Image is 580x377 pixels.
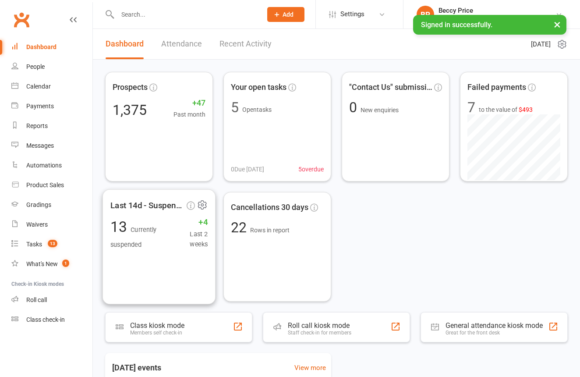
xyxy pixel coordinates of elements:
a: Tasks 13 [11,235,92,254]
div: Messages [26,142,54,149]
a: Gradings [11,195,92,215]
a: Clubworx [11,9,32,31]
a: Reports [11,116,92,136]
div: What's New [26,260,58,267]
span: "Contact Us" submissions [349,81,432,94]
a: Waivers [11,215,92,235]
div: Honour Moreton Bay Martial Arts Academy [439,14,555,22]
button: × [549,15,565,34]
span: Last 2 weeks [177,229,208,249]
span: +47 [173,97,205,110]
div: Automations [26,162,62,169]
a: Class kiosk mode [11,310,92,330]
span: Rows in report [250,227,290,234]
span: Prospects [113,81,148,94]
div: 5 [231,100,239,114]
div: Gradings [26,201,51,208]
div: Class check-in [26,316,65,323]
span: 13 [48,240,57,247]
span: Settings [340,4,364,24]
span: [DATE] [531,39,551,50]
div: Dashboard [26,43,57,50]
span: 5 overdue [298,164,324,174]
span: 22 [231,219,250,236]
div: BP [417,6,434,23]
a: Product Sales [11,175,92,195]
span: 0 [349,99,361,116]
div: Payments [26,103,54,110]
div: Roll call kiosk mode [288,321,351,330]
button: Add [267,7,304,22]
span: 0 Due [DATE] [231,164,264,174]
div: Class kiosk mode [130,321,184,330]
span: Last 14d - Suspended Membe... [110,199,185,212]
a: Messages [11,136,92,156]
a: What's New1 [11,254,92,274]
div: Product Sales [26,181,64,188]
div: Members self check-in [130,330,184,336]
a: Payments [11,96,92,116]
span: Failed payments [467,81,526,94]
a: Dashboard [106,29,144,59]
div: General attendance kiosk mode [446,321,543,330]
span: Open tasks [242,106,272,113]
a: Dashboard [11,37,92,57]
span: 1 [62,260,69,267]
div: 1,375 [113,103,147,117]
div: 7 [467,100,475,114]
input: Search... [115,8,256,21]
span: +4 [177,216,208,229]
div: 13 [110,220,177,249]
span: Currently suspended [110,226,157,248]
div: Great for the front desk [446,330,543,336]
a: Attendance [161,29,202,59]
div: Roll call [26,296,47,303]
div: Beccy Price [439,7,555,14]
span: Cancellations 30 days [231,201,308,214]
span: Add [283,11,294,18]
span: Your open tasks [231,81,286,94]
a: Automations [11,156,92,175]
div: Tasks [26,241,42,248]
div: Staff check-in for members [288,330,351,336]
h3: [DATE] events [105,360,168,376]
div: Reports [26,122,48,129]
div: Waivers [26,221,48,228]
a: People [11,57,92,77]
div: Calendar [26,83,51,90]
div: People [26,63,45,70]
a: View more [294,363,326,373]
span: $493 [519,106,533,113]
span: New enquiries [361,107,399,114]
a: Recent Activity [219,29,272,59]
span: Past month [173,110,205,119]
span: Signed in successfully. [421,21,492,29]
span: to the value of [479,105,533,114]
a: Calendar [11,77,92,96]
a: Roll call [11,290,92,310]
